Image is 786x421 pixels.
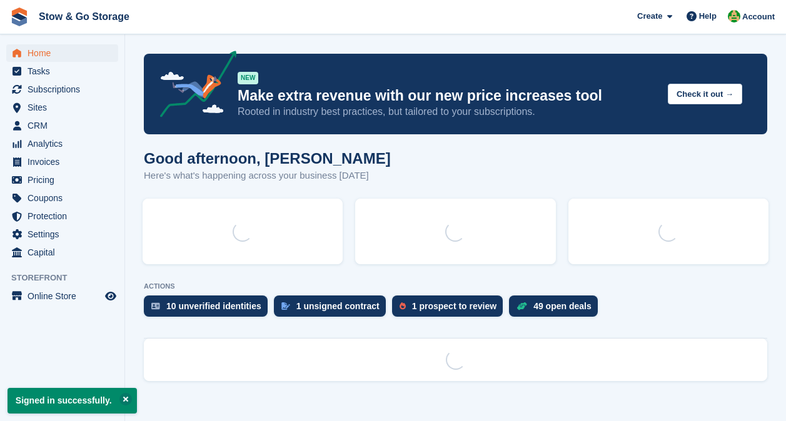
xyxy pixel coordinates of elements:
[28,171,103,189] span: Pricing
[8,388,137,414] p: Signed in successfully.
[728,10,740,22] img: Alex Taylor
[238,72,258,84] div: NEW
[6,81,118,98] a: menu
[296,301,380,311] div: 1 unsigned contract
[281,302,290,310] img: contract_signature_icon-13c848040528278c33f63329250d36e43548de30e8caae1d1a13099fd9432cc5.svg
[144,150,391,167] h1: Good afternoon, [PERSON_NAME]
[28,225,103,243] span: Settings
[28,287,103,305] span: Online Store
[392,295,509,323] a: 1 prospect to review
[144,282,767,290] p: ACTIONS
[6,153,118,171] a: menu
[34,6,134,27] a: Stow & Go Storage
[28,207,103,225] span: Protection
[28,153,103,171] span: Invoices
[274,295,392,323] a: 1 unsigned contract
[637,10,662,22] span: Create
[6,207,118,225] a: menu
[28,44,103,62] span: Home
[149,51,237,122] img: price-adjustments-announcement-icon-8257ccfd72463d97f412b2fc003d46551f7dbcb40ab6d574587a9cd5c0d94...
[400,302,406,310] img: prospect-51fa495bee0391a8d652442698ab0144808aea92771e9ea1ae160a38d050c398.svg
[516,302,527,310] img: deal-1b604bf984904fb50ccaf53a9ad4b4a5d6e5aea283cecdc64d6e3604feb123c2.svg
[412,301,496,311] div: 1 prospect to review
[533,301,592,311] div: 49 open deals
[6,135,118,152] a: menu
[6,287,118,305] a: menu
[11,272,124,284] span: Storefront
[28,189,103,207] span: Coupons
[6,244,118,261] a: menu
[144,169,391,183] p: Here's what's happening across your business [DATE]
[699,10,717,22] span: Help
[10,7,29,26] img: stora-icon-8386f47178a22dfd0bd8f6a31ec36ba5ce8667c1dd55bd0f319d3a0aa187defe.svg
[6,171,118,189] a: menu
[6,99,118,116] a: menu
[238,87,658,105] p: Make extra revenue with our new price increases tool
[6,225,118,243] a: menu
[6,189,118,207] a: menu
[28,81,103,98] span: Subscriptions
[28,117,103,134] span: CRM
[103,289,118,304] a: Preview store
[151,302,160,310] img: verify_identity-adf6edd0f0f0b5bbfe63781bf79b02c33cf7c696d77639b501bdc392416b5a36.svg
[6,44,118,62] a: menu
[6,62,118,80] a: menu
[6,117,118,134] a: menu
[28,135,103,152] span: Analytics
[144,295,274,323] a: 10 unverified identities
[668,84,742,104] button: Check it out →
[509,295,604,323] a: 49 open deals
[238,105,658,119] p: Rooted in industry best practices, but tailored to your subscriptions.
[166,301,261,311] div: 10 unverified identities
[742,11,775,23] span: Account
[28,99,103,116] span: Sites
[28,244,103,261] span: Capital
[28,62,103,80] span: Tasks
